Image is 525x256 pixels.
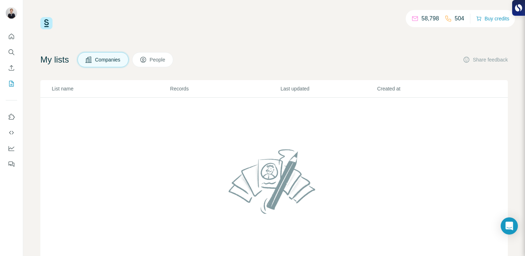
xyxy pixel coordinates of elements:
[40,17,52,29] img: Surfe Logo
[6,30,17,43] button: Quick start
[421,14,439,23] p: 58,798
[6,77,17,90] button: My lists
[377,85,473,92] p: Created at
[150,56,166,63] span: People
[280,85,376,92] p: Last updated
[501,217,518,235] div: Open Intercom Messenger
[6,7,17,19] img: Avatar
[95,56,121,63] span: Companies
[6,61,17,74] button: Enrich CSV
[6,126,17,139] button: Use Surfe API
[455,14,464,23] p: 504
[6,158,17,171] button: Feedback
[6,46,17,59] button: Search
[476,14,509,24] button: Buy credits
[170,85,280,92] p: Records
[40,54,69,65] h4: My lists
[226,143,323,220] img: No lists found
[6,142,17,155] button: Dashboard
[6,110,17,123] button: Use Surfe on LinkedIn
[52,85,169,92] p: List name
[463,56,508,63] button: Share feedback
